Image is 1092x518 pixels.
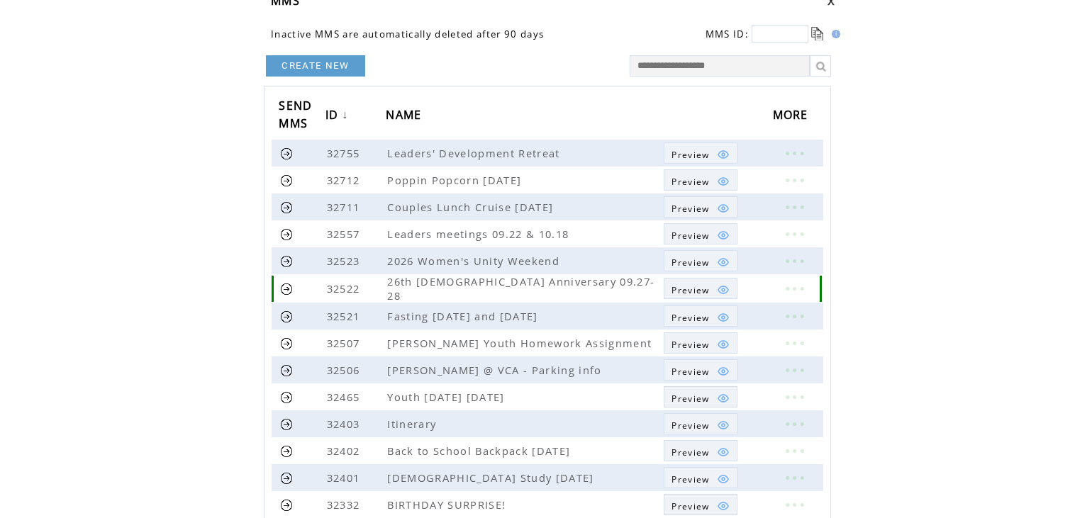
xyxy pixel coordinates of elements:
[672,500,709,512] span: Show MMS preview
[672,339,709,351] span: Show MMS preview
[672,366,709,378] span: Show MMS preview
[672,257,709,269] span: Show MMS preview
[717,500,730,512] img: eye.png
[327,497,364,512] span: 32332
[387,444,574,458] span: Back to School Backpack [DATE]
[387,227,572,241] span: Leaders meetings 09.22 & 10.18
[327,309,364,323] span: 32521
[325,103,352,129] a: ID↓
[271,28,544,40] span: Inactive MMS are automatically deleted after 90 days
[387,200,557,214] span: Couples Lunch Cruise [DATE]
[266,55,365,77] a: CREATE NEW
[717,392,730,405] img: eye.png
[387,497,509,512] span: BIRTHDAY SURPRISE!
[664,413,737,434] a: Preview
[327,200,364,214] span: 32711
[672,312,709,324] span: Show MMS preview
[672,176,709,188] span: Show MMS preview
[717,311,730,324] img: eye.png
[327,281,364,295] span: 32522
[664,142,737,164] a: Preview
[717,365,730,378] img: eye.png
[664,223,737,244] a: Preview
[327,390,364,404] span: 32465
[672,149,709,161] span: Show MMS preview
[325,103,342,130] span: ID
[664,440,737,461] a: Preview
[327,173,364,187] span: 32712
[387,173,525,187] span: Poppin Popcorn [DATE]
[327,363,364,377] span: 32506
[387,254,563,268] span: 2026 Women's Unity Weekend
[386,103,428,129] a: NAME
[327,336,364,350] span: 32507
[327,444,364,458] span: 32402
[664,250,737,271] a: Preview
[717,283,730,296] img: eye.png
[717,473,730,485] img: eye.png
[387,390,508,404] span: Youth [DATE] [DATE]
[387,471,597,485] span: [DEMOGRAPHIC_DATA] Study [DATE]
[773,103,812,130] span: MORE
[387,336,655,350] span: [PERSON_NAME] Youth Homework Assignment
[664,494,737,515] a: Preview
[706,28,749,40] span: MMS ID:
[717,202,730,215] img: eye.png
[672,420,709,432] span: Show MMS preview
[387,417,440,431] span: Itinerary
[672,393,709,405] span: Show MMS preview
[386,103,425,130] span: NAME
[672,230,709,242] span: Show MMS preview
[387,146,563,160] span: Leaders' Development Retreat
[664,305,737,327] a: Preview
[717,175,730,188] img: eye.png
[717,446,730,458] img: eye.png
[664,278,737,299] a: Preview
[717,148,730,161] img: eye.png
[664,386,737,407] a: Preview
[664,332,737,354] a: Preview
[672,473,709,485] span: Show MMS preview
[717,419,730,432] img: eye.png
[664,196,737,218] a: Preview
[279,94,312,138] span: SEND MMS
[672,284,709,296] span: Show MMS preview
[717,338,730,351] img: eye.png
[664,169,737,191] a: Preview
[327,227,364,241] span: 32557
[664,359,737,381] a: Preview
[327,254,364,268] span: 32523
[387,274,654,303] span: 26th [DEMOGRAPHIC_DATA] Anniversary 09.27-28
[717,229,730,242] img: eye.png
[387,363,605,377] span: [PERSON_NAME] @ VCA - Parking info
[672,446,709,458] span: Show MMS preview
[717,256,730,269] img: eye.png
[387,309,541,323] span: Fasting [DATE] and [DATE]
[327,471,364,485] span: 32401
[327,417,364,431] span: 32403
[327,146,364,160] span: 32755
[672,203,709,215] span: Show MMS preview
[664,467,737,488] a: Preview
[828,30,840,38] img: help.gif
